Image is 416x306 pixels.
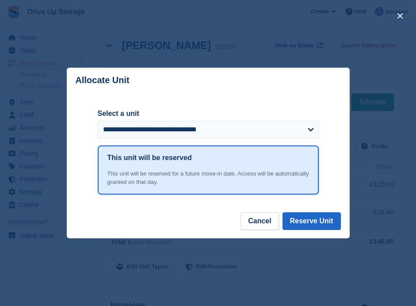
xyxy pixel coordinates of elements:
div: This unit will be reserved for a future move-in date. Access will be automatically granted on tha... [107,169,309,187]
button: close [393,9,407,23]
p: Allocate Unit [76,75,130,85]
h1: This unit will be reserved [107,153,192,163]
label: Select a unit [98,108,319,119]
button: Reserve Unit [282,212,341,230]
button: Cancel [240,212,279,230]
